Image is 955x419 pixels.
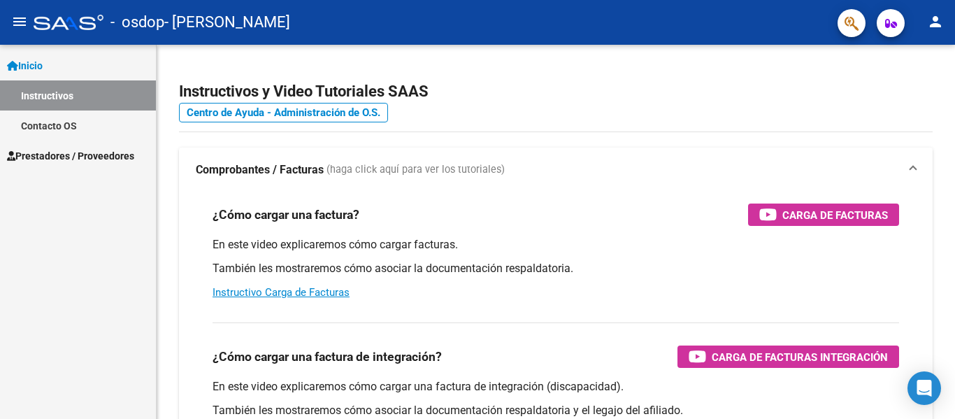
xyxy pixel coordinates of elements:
[110,7,164,38] span: - osdop
[782,206,888,224] span: Carga de Facturas
[677,346,899,368] button: Carga de Facturas Integración
[164,7,290,38] span: - [PERSON_NAME]
[213,286,350,299] a: Instructivo Carga de Facturas
[907,371,941,405] div: Open Intercom Messenger
[712,348,888,366] span: Carga de Facturas Integración
[11,13,28,30] mat-icon: menu
[213,237,899,253] p: En este video explicaremos cómo cargar facturas.
[213,205,359,225] h3: ¿Cómo cargar una factura?
[179,148,933,192] mat-expansion-panel-header: Comprobantes / Facturas (haga click aquí para ver los tutoriales)
[213,403,899,418] p: También les mostraremos cómo asociar la documentación respaldatoria y el legajo del afiliado.
[213,379,899,395] p: En este video explicaremos cómo cargar una factura de integración (discapacidad).
[213,347,442,367] h3: ¿Cómo cargar una factura de integración?
[7,58,43,73] span: Inicio
[196,162,324,178] strong: Comprobantes / Facturas
[7,148,134,164] span: Prestadores / Proveedores
[748,204,899,226] button: Carga de Facturas
[326,162,505,178] span: (haga click aquí para ver los tutoriales)
[213,261,899,276] p: También les mostraremos cómo asociar la documentación respaldatoria.
[179,103,388,122] a: Centro de Ayuda - Administración de O.S.
[927,13,944,30] mat-icon: person
[179,78,933,105] h2: Instructivos y Video Tutoriales SAAS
